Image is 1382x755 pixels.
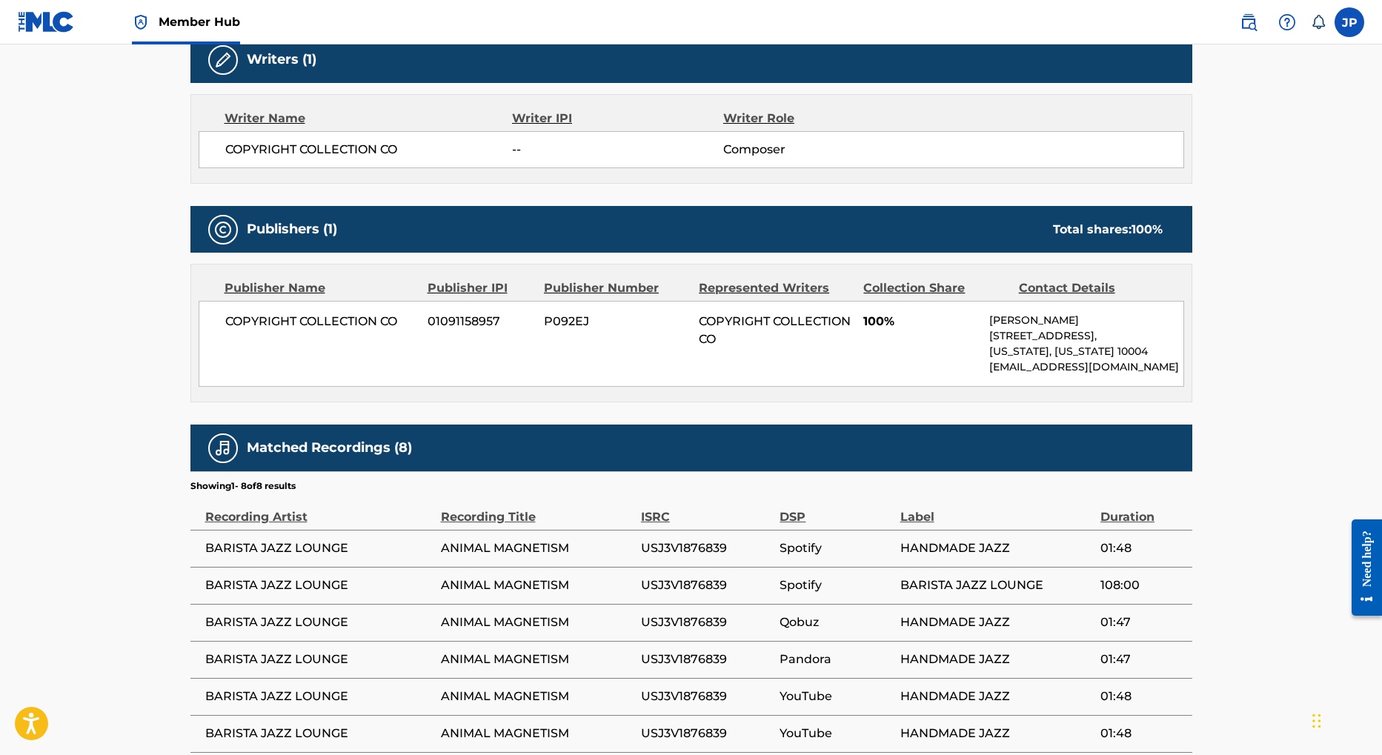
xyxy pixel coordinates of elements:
span: BARISTA JAZZ LOUNGE [205,725,433,742]
span: YouTube [780,688,892,705]
span: ANIMAL MAGNETISM [441,688,634,705]
span: COPYRIGHT COLLECTION CO [225,313,417,330]
span: COPYRIGHT COLLECTION CO [225,141,513,159]
img: Top Rightsholder [132,13,150,31]
p: [STREET_ADDRESS], [989,328,1183,344]
span: 01:48 [1100,688,1185,705]
span: Member Hub [159,13,240,30]
p: Showing 1 - 8 of 8 results [190,479,296,493]
span: HANDMADE JAZZ [900,539,1093,557]
span: 01:48 [1100,725,1185,742]
img: help [1278,13,1296,31]
h5: Publishers (1) [247,221,337,238]
div: User Menu [1335,7,1364,37]
span: YouTube [780,725,892,742]
div: Recording Title [441,493,634,526]
span: HANDMADE JAZZ [900,688,1093,705]
div: Help [1272,7,1302,37]
img: MLC Logo [18,11,75,33]
span: 100 % [1132,222,1163,236]
div: Duration [1100,493,1185,526]
p: [EMAIL_ADDRESS][DOMAIN_NAME] [989,359,1183,375]
span: BARISTA JAZZ LOUNGE [205,613,433,631]
span: 01:47 [1100,613,1185,631]
div: Publisher IPI [428,279,533,297]
span: USJ3V1876839 [641,613,773,631]
div: Total shares: [1053,221,1163,239]
a: Public Search [1234,7,1263,37]
span: -- [512,141,722,159]
span: Pandora [780,651,892,668]
div: Writer Name [225,110,513,127]
span: BARISTA JAZZ LOUNGE [900,576,1093,594]
span: BARISTA JAZZ LOUNGE [205,688,433,705]
span: BARISTA JAZZ LOUNGE [205,539,433,557]
span: USJ3V1876839 [641,688,773,705]
span: USJ3V1876839 [641,539,773,557]
span: USJ3V1876839 [641,576,773,594]
span: HANDMADE JAZZ [900,613,1093,631]
span: USJ3V1876839 [641,651,773,668]
span: ANIMAL MAGNETISM [441,576,634,594]
p: [US_STATE], [US_STATE] 10004 [989,344,1183,359]
div: Drag [1312,699,1321,743]
div: Represented Writers [699,279,852,297]
img: Matched Recordings [214,439,232,457]
span: 100% [863,313,978,330]
span: BARISTA JAZZ LOUNGE [205,651,433,668]
span: HANDMADE JAZZ [900,725,1093,742]
span: ANIMAL MAGNETISM [441,651,634,668]
img: search [1240,13,1258,31]
div: Publisher Number [544,279,688,297]
span: ANIMAL MAGNETISM [441,613,634,631]
span: 01:47 [1100,651,1185,668]
span: ANIMAL MAGNETISM [441,539,634,557]
div: Collection Share [863,279,1007,297]
div: Writer IPI [512,110,723,127]
span: Spotify [780,576,892,594]
span: ANIMAL MAGNETISM [441,725,634,742]
span: Spotify [780,539,892,557]
div: Contact Details [1019,279,1163,297]
div: Publisher Name [225,279,416,297]
div: Recording Artist [205,493,433,526]
span: USJ3V1876839 [641,725,773,742]
div: Writer Role [723,110,915,127]
span: BARISTA JAZZ LOUNGE [205,576,433,594]
div: ISRC [641,493,773,526]
span: COPYRIGHT COLLECTION CO [699,314,851,346]
img: Writers [214,51,232,69]
div: Label [900,493,1093,526]
div: DSP [780,493,892,526]
span: 01091158957 [428,313,533,330]
span: Qobuz [780,613,892,631]
span: 108:00 [1100,576,1185,594]
iframe: Resource Center [1341,508,1382,628]
div: Notifications [1311,15,1326,30]
h5: Matched Recordings (8) [247,439,412,456]
span: 01:48 [1100,539,1185,557]
img: Publishers [214,221,232,239]
p: [PERSON_NAME] [989,313,1183,328]
iframe: Chat Widget [1308,684,1382,755]
span: Composer [723,141,915,159]
span: HANDMADE JAZZ [900,651,1093,668]
span: P092EJ [544,313,688,330]
h5: Writers (1) [247,51,316,68]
